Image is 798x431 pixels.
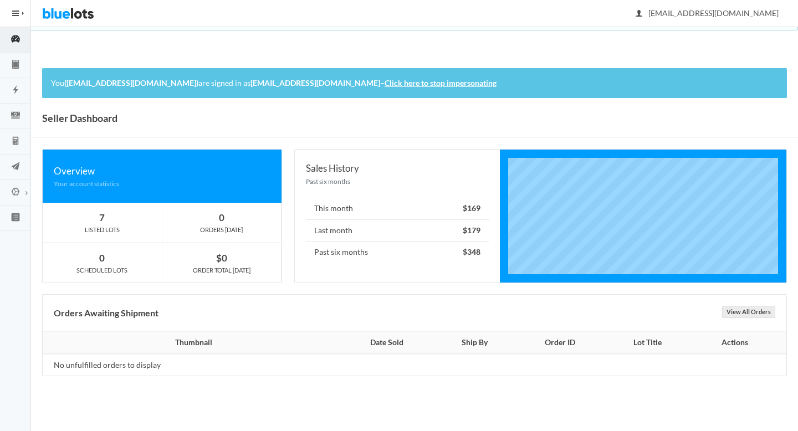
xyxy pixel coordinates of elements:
th: Order ID [515,332,605,354]
strong: ([EMAIL_ADDRESS][DOMAIN_NAME]) [64,78,198,88]
div: Sales History [306,161,488,176]
strong: $169 [463,203,480,213]
div: Past six months [306,176,488,187]
strong: [EMAIL_ADDRESS][DOMAIN_NAME] [250,78,380,88]
span: [EMAIL_ADDRESS][DOMAIN_NAME] [636,8,779,18]
div: ORDERS [DATE] [162,225,282,235]
strong: 7 [99,212,105,223]
p: You are signed in as – [51,77,778,90]
th: Lot Title [605,332,690,354]
div: Overview [54,163,270,178]
li: This month [306,198,488,220]
li: Last month [306,219,488,242]
a: Click here to stop impersonating [385,78,497,88]
li: Past six months [306,241,488,263]
th: Ship By [435,332,515,354]
div: SCHEDULED LOTS [43,265,162,275]
th: Date Sold [339,332,435,354]
div: ORDER TOTAL [DATE] [162,265,282,275]
h1: Seller Dashboard [42,110,117,126]
strong: 0 [99,252,105,264]
div: Your account statistics [54,178,270,189]
td: No unfulfilled orders to display [43,354,339,376]
strong: 0 [219,212,224,223]
th: Thumbnail [43,332,339,354]
strong: $0 [216,252,227,264]
ion-icon: person [633,9,644,19]
strong: $348 [463,247,480,256]
div: LISTED LOTS [43,225,162,235]
strong: $179 [463,225,480,235]
th: Actions [690,332,786,354]
b: Orders Awaiting Shipment [54,307,158,318]
a: View All Orders [722,306,775,318]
